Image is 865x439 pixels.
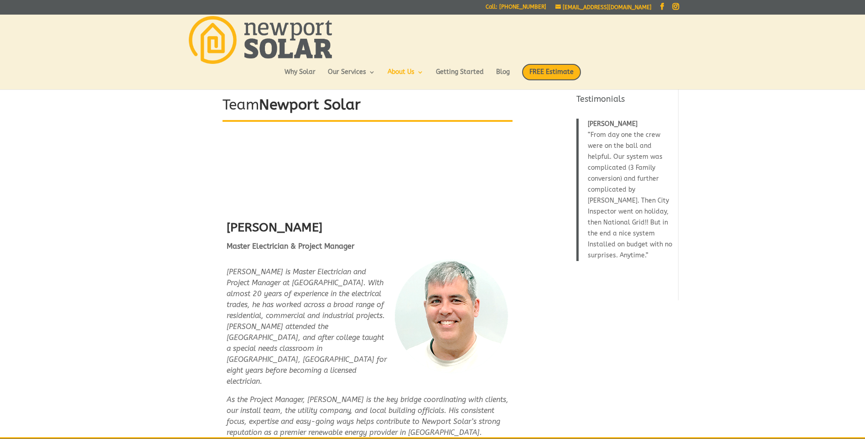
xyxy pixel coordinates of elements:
strong: Newport Solar [259,96,361,113]
img: Mark Cordeiro - Newport Solar [394,259,508,373]
a: Blog [496,69,510,84]
h1: Team [223,95,513,120]
a: Call: [PHONE_NUMBER] [486,4,546,14]
strong: [PERSON_NAME] [227,220,322,235]
span: From day one the crew were on the ball and helpful. Our system was complicated (3 Family conversi... [588,131,672,259]
img: Newport Solar | Solar Energy Optimized. [189,16,332,64]
a: Getting Started [436,69,484,84]
a: FREE Estimate [522,64,581,89]
em: [PERSON_NAME] is Master Electrician and Project Manager at [GEOGRAPHIC_DATA]. With almost 20 year... [227,267,387,386]
span: [PERSON_NAME] [588,120,637,128]
em: As the Project Manager, [PERSON_NAME] is the key bridge coordinating with clients, our install te... [227,395,508,437]
a: Our Services [328,69,375,84]
a: [EMAIL_ADDRESS][DOMAIN_NAME] [555,4,652,10]
a: About Us [388,69,424,84]
span: FREE Estimate [522,64,581,80]
a: Why Solar [285,69,316,84]
strong: Master Electrician & Project Manager [227,242,354,251]
h4: Testimonials [576,94,673,110]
